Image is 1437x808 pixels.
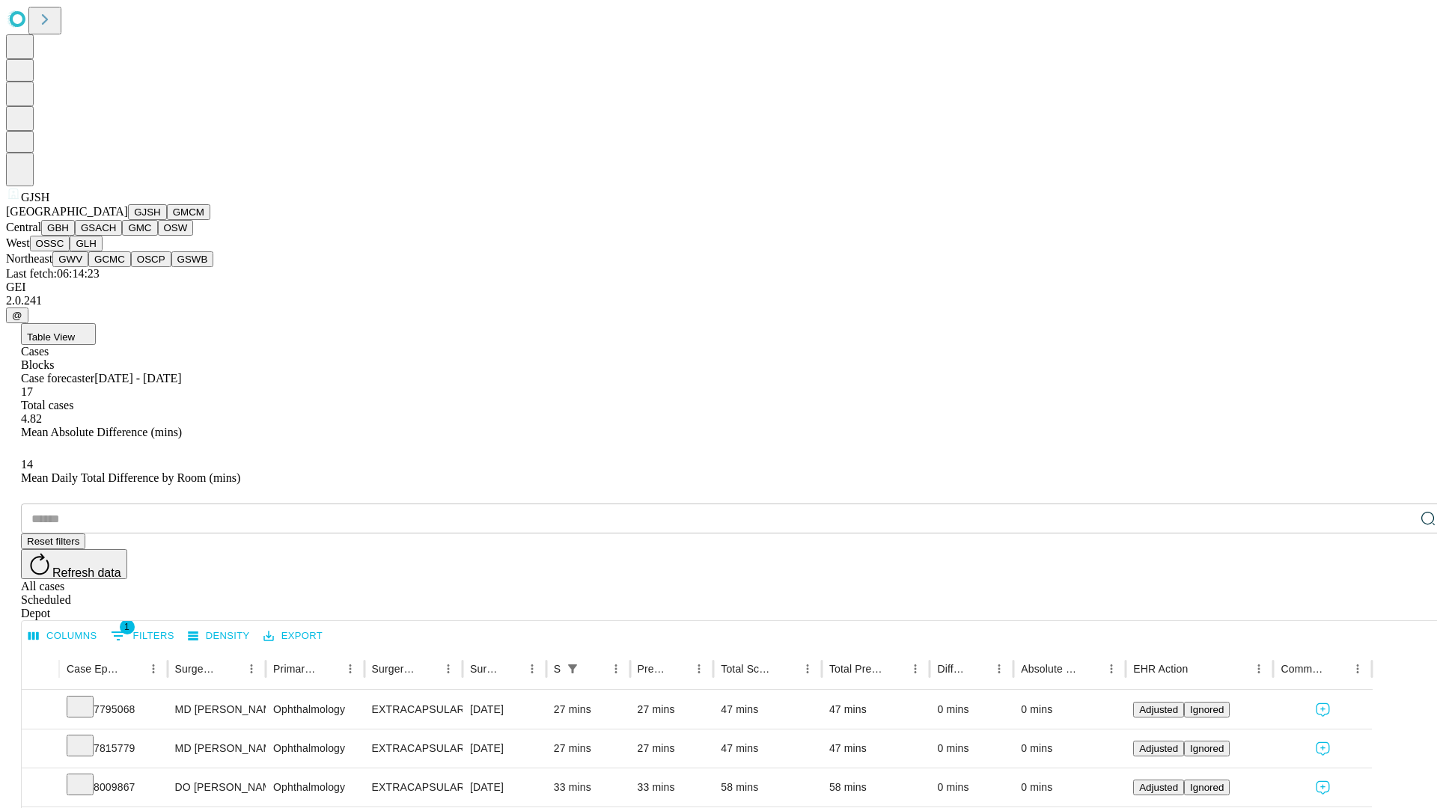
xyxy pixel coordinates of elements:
span: Table View [27,331,75,343]
button: Table View [21,323,96,345]
button: Refresh data [21,549,127,579]
div: 7795068 [67,691,160,729]
button: Sort [122,658,143,679]
button: Sort [776,658,797,679]
button: Menu [905,658,926,679]
div: 47 mins [721,729,814,768]
div: 27 mins [638,691,707,729]
div: 2.0.241 [6,294,1431,307]
div: 47 mins [829,691,923,729]
button: GMCM [167,204,210,220]
span: West [6,236,30,249]
span: Mean Absolute Difference (mins) [21,426,182,438]
span: Central [6,221,41,233]
button: Menu [241,658,262,679]
span: Adjusted [1139,743,1178,754]
div: 58 mins [829,768,923,807]
button: Adjusted [1133,741,1184,756]
div: 33 mins [554,768,623,807]
button: Menu [522,658,543,679]
span: Ignored [1190,782,1224,793]
button: Sort [1189,658,1210,679]
div: 0 mins [937,729,1006,768]
div: 0 mins [1021,691,1118,729]
button: Adjusted [1133,780,1184,795]
div: Scheduled In Room Duration [554,663,561,675]
button: Sort [1080,658,1101,679]
button: Ignored [1184,780,1230,795]
span: Refresh data [52,566,121,579]
div: 47 mins [721,691,814,729]
div: Surgery Name [372,663,415,675]
button: Sort [319,658,340,679]
button: Show filters [562,658,583,679]
button: GLH [70,236,102,251]
button: Menu [797,658,818,679]
span: Northeast [6,252,52,265]
div: Case Epic Id [67,663,120,675]
span: Reset filters [27,536,79,547]
div: [DATE] [470,768,539,807]
span: Total cases [21,399,73,411]
div: MD [PERSON_NAME] [175,729,258,768]
button: Sort [585,658,605,679]
button: Expand [29,736,52,762]
span: Adjusted [1139,782,1178,793]
button: GSACH [75,220,122,236]
div: [DATE] [470,691,539,729]
div: Absolute Difference [1021,663,1078,675]
button: GBH [41,220,75,236]
div: 58 mins [721,768,814,807]
span: [GEOGRAPHIC_DATA] [6,205,128,218]
button: Sort [220,658,241,679]
div: Total Scheduled Duration [721,663,775,675]
button: Density [184,625,254,648]
span: Ignored [1190,704,1224,715]
div: GEI [6,281,1431,294]
button: Sort [1326,658,1347,679]
button: Show filters [107,624,178,648]
span: GJSH [21,191,49,203]
button: Expand [29,775,52,801]
div: 0 mins [937,691,1006,729]
div: Comments [1281,663,1324,675]
div: 33 mins [638,768,707,807]
div: Ophthalmology [273,691,356,729]
div: Predicted In Room Duration [638,663,667,675]
div: EXTRACAPSULAR CATARACT REMOVAL WITH [MEDICAL_DATA] [372,691,455,729]
button: Sort [968,658,989,679]
div: 27 mins [638,729,707,768]
button: Sort [417,658,438,679]
span: 17 [21,385,33,398]
div: EXTRACAPSULAR CATARACT REMOVAL WITH [MEDICAL_DATA] [372,768,455,807]
span: Mean Daily Total Difference by Room (mins) [21,471,240,484]
span: 4.82 [21,412,42,425]
div: Difference [937,663,966,675]
button: Menu [1101,658,1122,679]
span: Last fetch: 06:14:23 [6,267,100,280]
button: Export [260,625,326,648]
button: Ignored [1184,702,1230,717]
div: MD [PERSON_NAME] [175,691,258,729]
div: DO [PERSON_NAME] [175,768,258,807]
button: OSW [158,220,194,236]
button: Sort [501,658,522,679]
button: GCMC [88,251,131,267]
div: 0 mins [1021,729,1118,768]
div: [DATE] [470,729,539,768]
button: GJSH [128,204,167,220]
button: GSWB [171,251,214,267]
button: GMC [122,220,157,236]
div: 47 mins [829,729,923,768]
div: 1 active filter [562,658,583,679]
button: Menu [689,658,710,679]
button: Adjusted [1133,702,1184,717]
button: GWV [52,251,88,267]
button: OSCP [131,251,171,267]
div: Ophthalmology [273,768,356,807]
div: EHR Action [1133,663,1188,675]
button: Select columns [25,625,101,648]
div: Surgeon Name [175,663,219,675]
button: Menu [605,658,626,679]
span: Adjusted [1139,704,1178,715]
